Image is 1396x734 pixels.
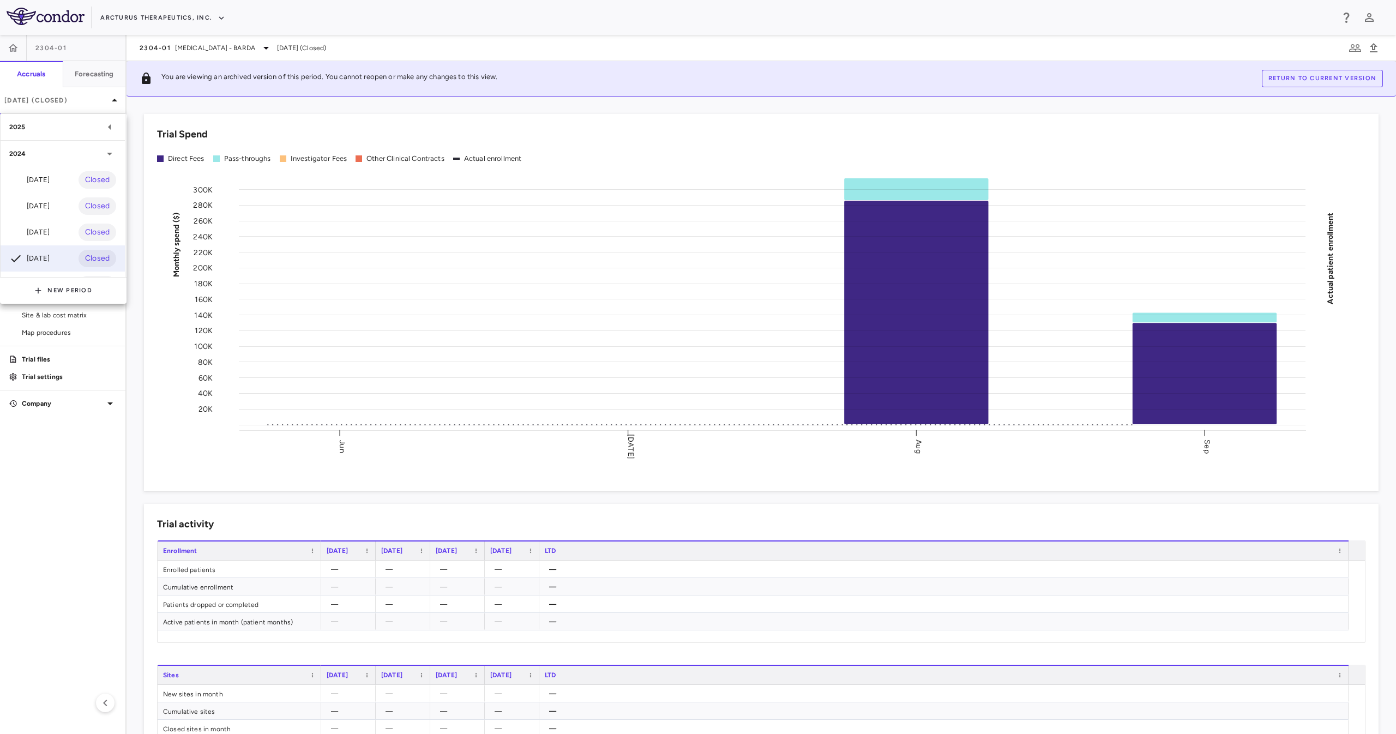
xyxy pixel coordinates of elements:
button: New Period [34,282,92,299]
span: Closed [79,252,116,264]
span: Closed [79,200,116,212]
div: [DATE] [9,226,50,239]
div: 2024 [1,141,125,167]
p: 2025 [9,122,26,132]
div: [DATE] [9,173,50,186]
div: 2025 [1,114,125,140]
div: [DATE] [9,252,50,265]
span: Closed [79,226,116,238]
div: [DATE] [9,200,50,213]
p: 2024 [9,149,26,159]
span: Closed [79,174,116,186]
